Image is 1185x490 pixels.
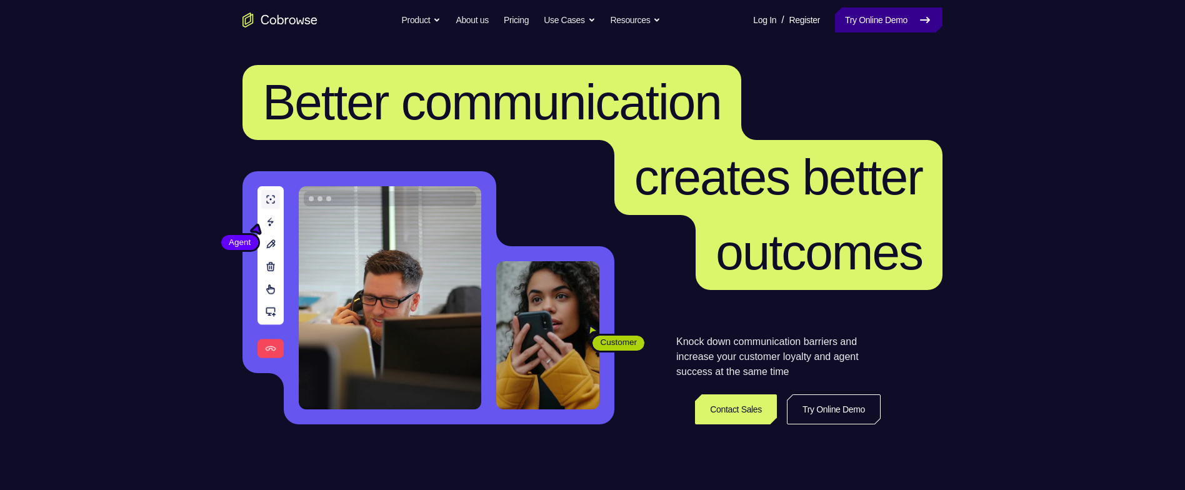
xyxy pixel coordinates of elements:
[835,7,942,32] a: Try Online Demo
[496,261,599,409] img: A customer holding their phone
[456,7,488,32] a: About us
[781,12,784,27] span: /
[544,7,595,32] button: Use Cases
[716,224,922,280] span: outcomes
[753,7,776,32] a: Log In
[789,7,820,32] a: Register
[262,74,721,130] span: Better communication
[611,7,661,32] button: Resources
[504,7,529,32] a: Pricing
[634,149,922,205] span: creates better
[242,12,317,27] a: Go to the home page
[402,7,441,32] button: Product
[787,394,881,424] a: Try Online Demo
[676,334,881,379] p: Knock down communication barriers and increase your customer loyalty and agent success at the sam...
[299,186,481,409] img: A customer support agent talking on the phone
[695,394,777,424] a: Contact Sales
